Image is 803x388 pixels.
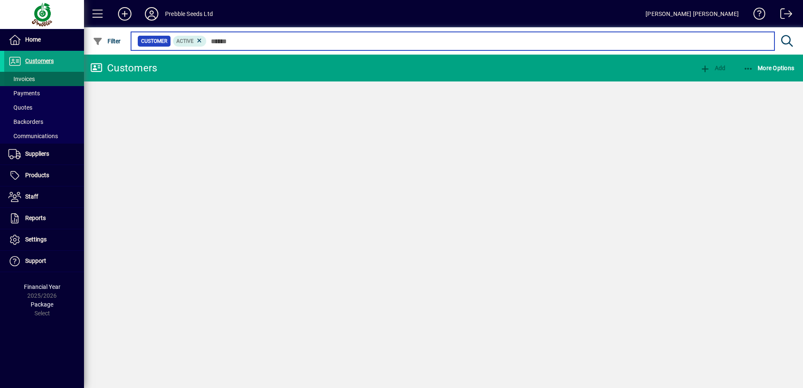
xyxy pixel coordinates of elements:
[4,86,84,100] a: Payments
[8,133,58,139] span: Communications
[8,76,35,82] span: Invoices
[91,34,123,49] button: Filter
[646,7,739,21] div: [PERSON_NAME] [PERSON_NAME]
[90,61,157,75] div: Customers
[4,186,84,207] a: Staff
[4,144,84,165] a: Suppliers
[173,36,207,47] mat-chip: Activation Status: Active
[165,7,213,21] div: Prebble Seeds Ltd
[774,2,793,29] a: Logout
[4,229,84,250] a: Settings
[31,301,53,308] span: Package
[4,251,84,272] a: Support
[4,129,84,143] a: Communications
[25,257,46,264] span: Support
[93,38,121,45] span: Filter
[25,193,38,200] span: Staff
[25,150,49,157] span: Suppliers
[24,283,60,290] span: Financial Year
[25,172,49,178] span: Products
[4,100,84,115] a: Quotes
[8,118,43,125] span: Backorders
[111,6,138,21] button: Add
[25,236,47,243] span: Settings
[25,36,41,43] span: Home
[138,6,165,21] button: Profile
[700,65,725,71] span: Add
[25,58,54,64] span: Customers
[747,2,766,29] a: Knowledge Base
[8,104,32,111] span: Quotes
[4,115,84,129] a: Backorders
[4,165,84,186] a: Products
[176,38,194,44] span: Active
[4,208,84,229] a: Reports
[4,29,84,50] a: Home
[743,65,795,71] span: More Options
[698,60,727,76] button: Add
[741,60,797,76] button: More Options
[4,72,84,86] a: Invoices
[141,37,167,45] span: Customer
[8,90,40,97] span: Payments
[25,215,46,221] span: Reports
